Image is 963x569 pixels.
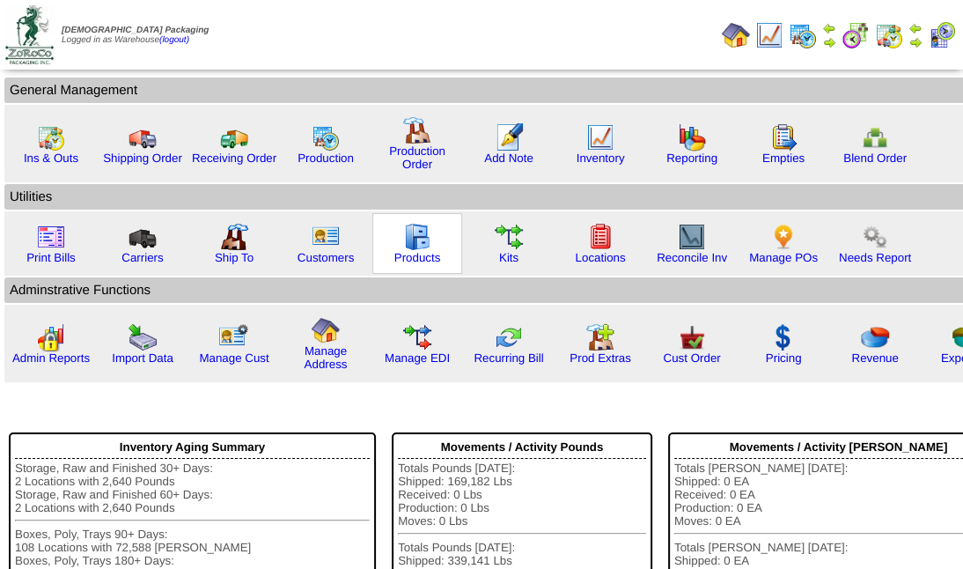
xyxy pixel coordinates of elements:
a: Manage Address [305,344,348,371]
img: arrowright.gif [822,35,836,49]
a: Ship To [215,251,254,264]
img: line_graph.gif [586,123,614,151]
a: Reporting [666,151,717,165]
img: po.png [769,223,798,251]
img: truck.gif [129,123,157,151]
a: Print Bills [26,251,76,264]
img: network.png [861,123,889,151]
img: home.gif [312,316,340,344]
a: Needs Report [839,251,911,264]
span: [DEMOGRAPHIC_DATA] Packaging [62,26,209,35]
a: Inventory [577,151,625,165]
img: graph.gif [678,123,706,151]
a: (logout) [159,35,189,45]
img: arrowright.gif [908,35,923,49]
a: Manage POs [749,251,818,264]
a: Blend Order [843,151,907,165]
img: home.gif [722,21,750,49]
img: prodextras.gif [586,323,614,351]
img: customers.gif [312,223,340,251]
img: truck3.gif [129,223,157,251]
img: calendarinout.gif [875,21,903,49]
a: Cust Order [663,351,720,365]
a: Reconcile Inv [657,251,727,264]
img: invoice2.gif [37,223,65,251]
img: calendarprod.gif [312,123,340,151]
a: Receiving Order [192,151,276,165]
img: line_graph.gif [755,21,783,49]
img: pie_chart.png [861,323,889,351]
a: Import Data [112,351,173,365]
div: Movements / Activity Pounds [398,436,646,459]
img: import.gif [129,323,157,351]
img: zoroco-logo-small.webp [5,5,54,64]
img: calendarblend.gif [842,21,870,49]
img: calendarcustomer.gif [928,21,956,49]
img: graph2.png [37,323,65,351]
span: Logged in as Warehouse [62,26,209,45]
a: Empties [762,151,805,165]
img: workflow.png [861,223,889,251]
a: Prod Extras [570,351,631,365]
img: line_graph2.gif [678,223,706,251]
img: arrowleft.gif [822,21,836,35]
a: Pricing [766,351,802,365]
img: calendarprod.gif [789,21,817,49]
img: dollar.gif [769,323,798,351]
a: Products [394,251,441,264]
img: workflow.gif [495,223,523,251]
img: factory.gif [403,116,431,144]
img: workorder.gif [769,123,798,151]
a: Manage Cust [199,351,268,365]
a: Locations [575,251,625,264]
img: cust_order.png [678,323,706,351]
img: reconcile.gif [495,323,523,351]
img: managecust.png [218,323,251,351]
a: Manage EDI [385,351,450,365]
a: Production [298,151,354,165]
img: locations.gif [586,223,614,251]
img: calendarinout.gif [37,123,65,151]
img: truck2.gif [220,123,248,151]
a: Customers [298,251,354,264]
a: Recurring Bill [474,351,543,365]
a: Carriers [121,251,163,264]
img: arrowleft.gif [908,21,923,35]
img: factory2.gif [220,223,248,251]
a: Production Order [389,144,445,171]
div: Inventory Aging Summary [15,436,370,459]
a: Ins & Outs [24,151,78,165]
img: edi.gif [403,323,431,351]
img: orders.gif [495,123,523,151]
img: cabinet.gif [403,223,431,251]
a: Shipping Order [103,151,182,165]
a: Revenue [851,351,898,365]
a: Add Note [484,151,533,165]
a: Kits [499,251,518,264]
a: Admin Reports [12,351,90,365]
